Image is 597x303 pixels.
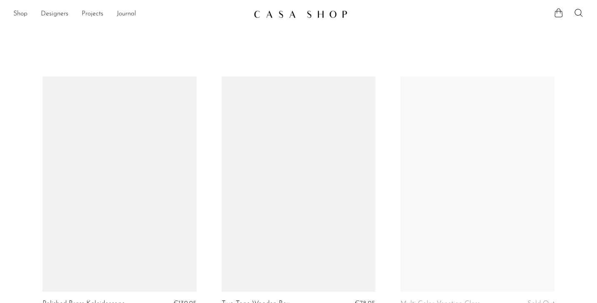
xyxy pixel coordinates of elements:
nav: Desktop navigation [13,7,247,21]
a: Designers [41,9,68,20]
a: Journal [117,9,136,20]
ul: NEW HEADER MENU [13,7,247,21]
a: Shop [13,9,27,20]
a: Projects [82,9,103,20]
